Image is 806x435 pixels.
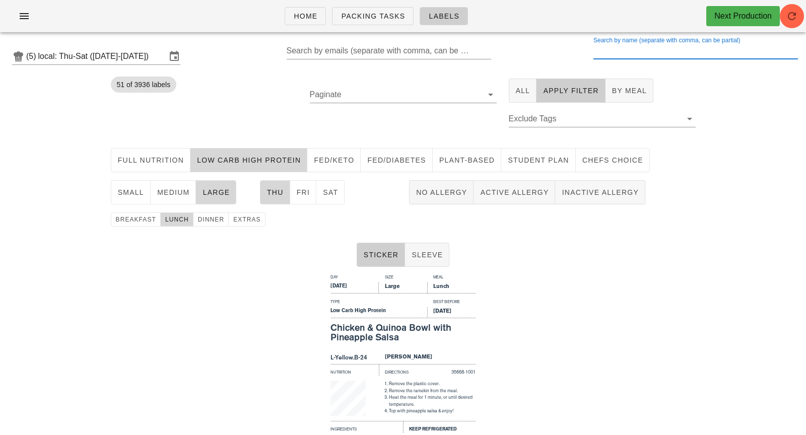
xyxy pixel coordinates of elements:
[330,364,379,376] div: Nutrition
[233,216,261,223] span: extras
[111,148,191,172] button: Full Nutrition
[433,148,501,172] button: Plant-Based
[389,408,476,415] li: Top with pineapple salsa & enjoy!
[451,370,476,375] span: 35668-1001
[389,381,476,388] li: Remove the plastic cover.
[322,188,338,196] span: Sat
[313,156,354,164] span: Fed/keto
[330,307,427,318] div: Low Carb High Protein
[307,148,361,172] button: Fed/keto
[26,51,38,61] div: (5)
[403,421,476,433] div: Keep Refrigerated
[330,421,403,433] div: Ingredients
[420,7,468,25] a: Labels
[332,7,414,25] a: Packing Tasks
[260,180,290,204] button: Thu
[409,180,474,204] button: No Allergy
[117,188,144,196] span: small
[379,282,427,294] div: Large
[330,353,379,364] div: L-Yellow.B-24
[157,188,190,196] span: medium
[515,87,530,95] span: All
[536,79,605,103] button: Apply Filter
[428,12,459,20] span: Labels
[543,87,598,95] span: Apply Filter
[416,188,467,196] span: No Allergy
[582,156,643,164] span: chefs choice
[389,394,476,408] li: Heat the meal for 1 minute, or until desired temperature.
[316,180,345,204] button: Sat
[593,37,740,44] label: Search by name (separate with comma, can be partial)
[509,79,537,103] button: All
[480,188,549,196] span: Active Allergy
[379,274,427,282] div: Size
[363,251,399,259] span: Sticker
[427,307,476,318] div: [DATE]
[427,274,476,282] div: Meal
[367,156,426,164] span: Fed/diabetes
[509,111,696,127] div: Exclude Tags
[296,188,310,196] span: Fri
[555,180,645,204] button: Inactive Allergy
[501,148,576,172] button: Student Plan
[197,216,225,223] span: dinner
[330,282,379,294] div: [DATE]
[165,216,189,223] span: lunch
[117,77,171,93] span: 51 of 3936 labels
[411,251,443,259] span: Sleeve
[117,156,184,164] span: Full Nutrition
[330,323,476,343] div: Chicken & Quinoa Bowl with Pineapple Salsa
[115,216,156,223] span: breakfast
[310,87,497,103] div: Paginate
[389,388,476,395] li: Remove the ramekin from the meal.
[379,364,427,376] div: Directions
[330,299,427,307] div: Type
[190,148,307,172] button: Low Carb High Protein
[507,156,569,164] span: Student Plan
[341,12,405,20] span: Packing Tasks
[576,148,650,172] button: chefs choice
[151,180,196,204] button: medium
[714,10,772,22] div: Next Production
[405,243,449,267] button: Sleeve
[285,7,326,25] a: Home
[161,212,193,227] button: lunch
[193,212,229,227] button: dinner
[379,353,476,364] div: [PERSON_NAME]
[357,243,406,267] button: Sticker
[361,148,432,172] button: Fed/diabetes
[606,79,653,103] button: By Meal
[612,87,647,95] span: By Meal
[290,180,317,204] button: Fri
[427,299,476,307] div: Best Before
[427,282,476,294] div: Lunch
[196,156,301,164] span: Low Carb High Protein
[196,180,236,204] button: large
[266,188,284,196] span: Thu
[111,212,161,227] button: breakfast
[202,188,230,196] span: large
[439,156,495,164] span: Plant-Based
[330,274,379,282] div: Day
[561,188,639,196] span: Inactive Allergy
[474,180,555,204] button: Active Allergy
[111,180,151,204] button: small
[293,12,317,20] span: Home
[229,212,265,227] button: extras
